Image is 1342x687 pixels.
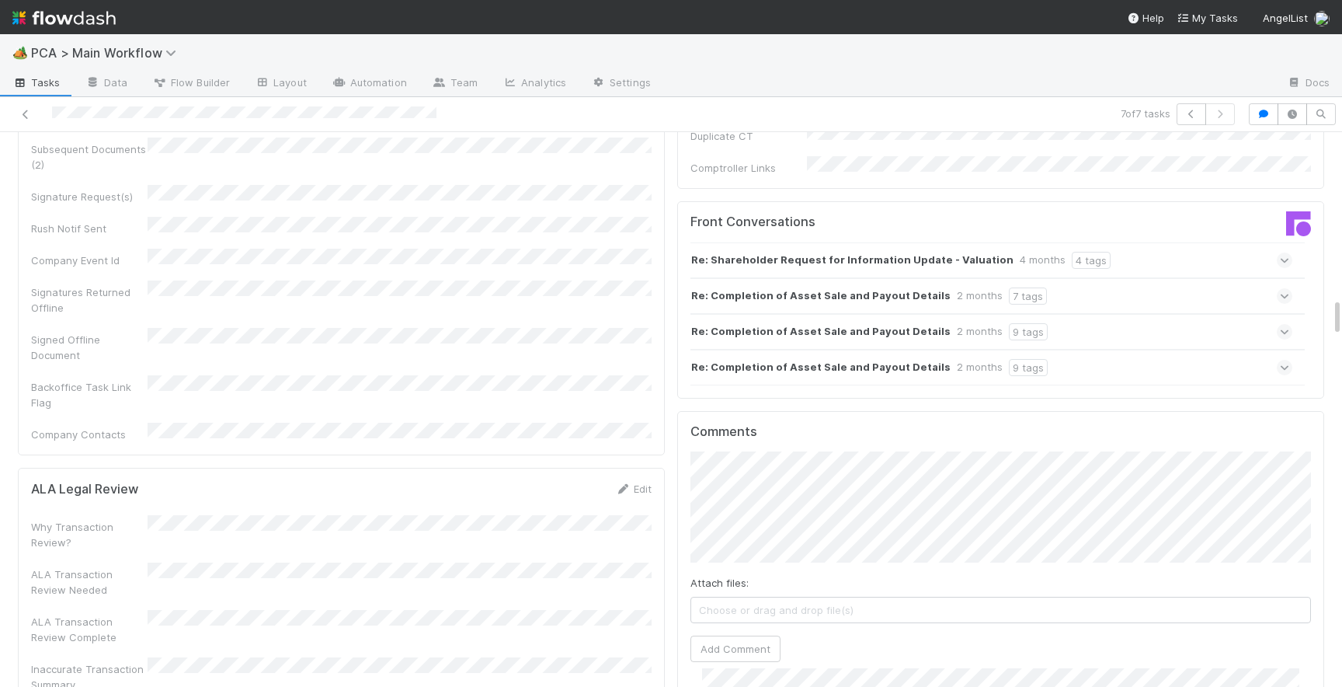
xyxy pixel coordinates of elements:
[319,71,419,96] a: Automation
[1009,323,1048,340] div: 9 tags
[31,379,148,410] div: Backoffice Task Link Flag
[690,160,807,176] div: Comptroller Links
[31,614,148,645] div: ALA Transaction Review Complete
[140,71,242,96] a: Flow Builder
[957,323,1003,340] div: 2 months
[1072,252,1111,269] div: 4 tags
[73,71,140,96] a: Data
[1009,359,1048,376] div: 9 tags
[1177,12,1238,24] span: My Tasks
[691,359,951,376] strong: Re: Completion of Asset Sale and Payout Details
[690,128,807,144] div: Duplicate CT
[1177,10,1238,26] a: My Tasks
[31,141,148,173] div: Subsequent Documents (2)
[690,636,781,662] button: Add Comment
[31,567,148,598] div: ALA Transaction Review Needed
[31,253,148,268] div: Company Event Id
[31,189,148,204] div: Signature Request(s)
[31,519,148,550] div: Why Transaction Review?
[691,323,951,340] strong: Re: Completion of Asset Sale and Payout Details
[1314,11,1330,26] img: avatar_ba0ef937-97b0-4cb1-a734-c46f876909ef.png
[31,45,184,61] span: PCA > Main Workflow
[1263,12,1308,24] span: AngelList
[957,359,1003,376] div: 2 months
[12,46,28,59] span: 🏕️
[615,483,652,495] a: Edit
[1009,288,1047,305] div: 7 tags
[31,332,148,363] div: Signed Offline Document
[31,482,138,497] h5: ALA Legal Review
[1127,10,1164,26] div: Help
[957,288,1003,305] div: 2 months
[691,252,1013,269] strong: Re: Shareholder Request for Information Update - Valuation
[1121,106,1170,121] span: 7 of 7 tasks
[490,71,579,96] a: Analytics
[579,71,663,96] a: Settings
[690,575,749,591] label: Attach files:
[1020,252,1066,269] div: 4 months
[1286,211,1311,236] img: front-logo-b4b721b83371efbadf0a.svg
[419,71,490,96] a: Team
[31,284,148,316] div: Signatures Returned Offline
[12,75,61,90] span: Tasks
[242,71,319,96] a: Layout
[691,288,951,305] strong: Re: Completion of Asset Sale and Payout Details
[1274,71,1342,96] a: Docs
[691,598,1310,622] span: Choose or drag and drop file(s)
[12,5,116,31] img: logo-inverted-e16ddd16eac7371096b0.svg
[690,214,989,230] h5: Front Conversations
[152,75,230,90] span: Flow Builder
[31,221,148,236] div: Rush Notif Sent
[31,427,148,442] div: Company Contacts
[690,424,1311,440] h5: Comments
